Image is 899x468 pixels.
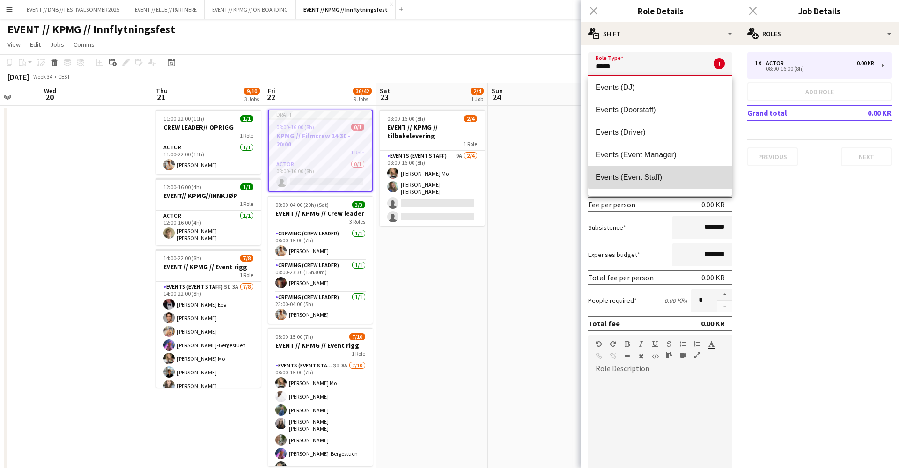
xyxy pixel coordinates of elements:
span: 21 [155,92,168,102]
span: 3/3 [352,201,365,208]
h3: EVENT // KPMG // Event rigg [156,263,261,271]
div: 3 Jobs [244,95,259,102]
app-card-role: Actor1/111:00-22:00 (11h)[PERSON_NAME] [156,142,261,174]
div: 08:00-16:00 (8h) [755,66,874,71]
span: 11:00-22:00 (11h) [163,115,204,122]
td: Grand total [747,105,837,120]
span: 7/8 [240,255,253,262]
app-card-role: Actor1/112:00-16:00 (4h)[PERSON_NAME] [PERSON_NAME] [156,211,261,245]
span: 1/1 [240,115,253,122]
span: Edit [30,40,41,49]
button: EVENT // DNB // FESTIVALSOMMER 2025 [19,0,127,19]
span: 0/1 [351,124,364,131]
button: Horizontal Line [624,352,630,360]
span: Events (Event Staff) [596,173,725,182]
label: Subsistence [588,223,626,232]
button: Strikethrough [666,340,672,348]
app-job-card: 12:00-16:00 (4h)1/1EVENT// KPMG//INNKJØP1 RoleActor1/112:00-16:00 (4h)[PERSON_NAME] [PERSON_NAME] [156,178,261,245]
span: 7/10 [349,333,365,340]
span: 9/10 [244,88,260,95]
span: 1 Role [464,140,477,147]
span: Events (DJ) [596,83,725,92]
div: 0.00 KR [701,319,725,328]
span: 2/4 [471,88,484,95]
span: 1 Role [240,132,253,139]
button: Redo [610,340,616,348]
app-card-role: Actor0/108:00-16:00 (8h) [269,159,372,191]
label: People required [588,296,637,305]
span: 08:00-15:00 (7h) [275,333,313,340]
span: View [7,40,21,49]
app-card-role: Crewing (Crew Leader)1/123:00-04:00 (5h)[PERSON_NAME] [268,292,373,324]
span: 08:00-16:00 (8h) [387,115,425,122]
div: CEST [58,73,70,80]
span: Events (First Aid) [596,195,725,204]
app-card-role: Events (Event Staff)9A2/408:00-16:00 (8h)[PERSON_NAME] Mo[PERSON_NAME] [PERSON_NAME] [380,151,485,226]
button: Italic [638,340,644,348]
button: Increase [717,289,732,301]
button: Bold [624,340,630,348]
div: 1 x [755,60,766,66]
button: Insert video [680,351,686,359]
button: Fullscreen [694,351,700,359]
span: 1 Role [351,149,364,156]
div: 0.00 KR [701,200,725,209]
span: 22 [266,92,275,102]
h3: CREW LEADER// OPRIGG [156,123,261,132]
h3: EVENT// KPMG//INNKJØP [156,191,261,200]
div: 0.00 KR x [664,296,687,305]
div: 0.00 KR [701,273,725,282]
label: Expenses budget [588,250,640,259]
span: Fri [268,87,275,95]
h3: KPMG // Filmcrew 14:30 - 20:00 [269,132,372,148]
h3: EVENT // KPMG // Event rigg [268,341,373,350]
app-job-card: Draft08:00-16:00 (8h)0/1KPMG // Filmcrew 14:30 - 20:001 RoleActor0/108:00-16:00 (8h) [268,110,373,192]
div: Total fee per person [588,273,654,282]
button: Underline [652,340,658,348]
span: 12:00-16:00 (4h) [163,183,201,190]
span: Events (Doorstaff) [596,105,725,114]
a: View [4,38,24,51]
div: Draft [269,110,372,118]
button: EVENT // KPMG // ON BOARDING [205,0,296,19]
app-job-card: 11:00-22:00 (11h)1/1CREW LEADER// OPRIGG1 RoleActor1/111:00-22:00 (11h)[PERSON_NAME] [156,110,261,174]
span: 23 [378,92,390,102]
span: Week 34 [31,73,54,80]
td: 0.00 KR [837,105,892,120]
span: 36/42 [353,88,372,95]
button: Text Color [708,340,715,348]
h3: Role Details [581,5,740,17]
div: 14:00-22:00 (8h)7/8EVENT // KPMG // Event rigg1 RoleEvents (Event Staff)5I3A7/814:00-22:00 (8h)[P... [156,249,261,388]
app-job-card: 08:00-15:00 (7h)7/10EVENT // KPMG // Event rigg1 RoleEvents (Event Staff)3I8A7/1008:00-15:00 (7h)... [268,328,373,466]
div: 08:00-04:00 (20h) (Sat)3/3EVENT // KPMG // Crew leader3 RolesCrewing (Crew Leader)1/108:00-15:00 ... [268,196,373,324]
button: Paste as plain text [666,351,672,359]
span: 14:00-22:00 (8h) [163,255,201,262]
div: 0.00 KR [857,60,874,66]
button: EVENT // KPMG // Innflytningsfest [296,0,396,19]
div: Actor [766,60,788,66]
button: HTML Code [652,352,658,360]
a: Jobs [46,38,68,51]
span: 24 [490,92,503,102]
span: 08:00-16:00 (8h) [276,124,314,131]
div: 08:00-16:00 (8h)2/4EVENT // KPMG // tilbakelevering1 RoleEvents (Event Staff)9A2/408:00-16:00 (8h... [380,110,485,226]
button: Ordered List [694,340,700,348]
a: Comms [70,38,98,51]
span: Comms [74,40,95,49]
div: Total fee [588,319,620,328]
h3: Job Details [740,5,899,17]
div: Roles [740,22,899,45]
span: 3 Roles [349,218,365,225]
h3: EVENT // KPMG // tilbakelevering [380,123,485,140]
span: 2/4 [464,115,477,122]
span: Sun [492,87,503,95]
div: [DATE] [7,72,29,81]
span: 1 Role [240,271,253,278]
span: Thu [156,87,168,95]
button: Clear Formatting [638,352,644,360]
span: 1 Role [240,200,253,207]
